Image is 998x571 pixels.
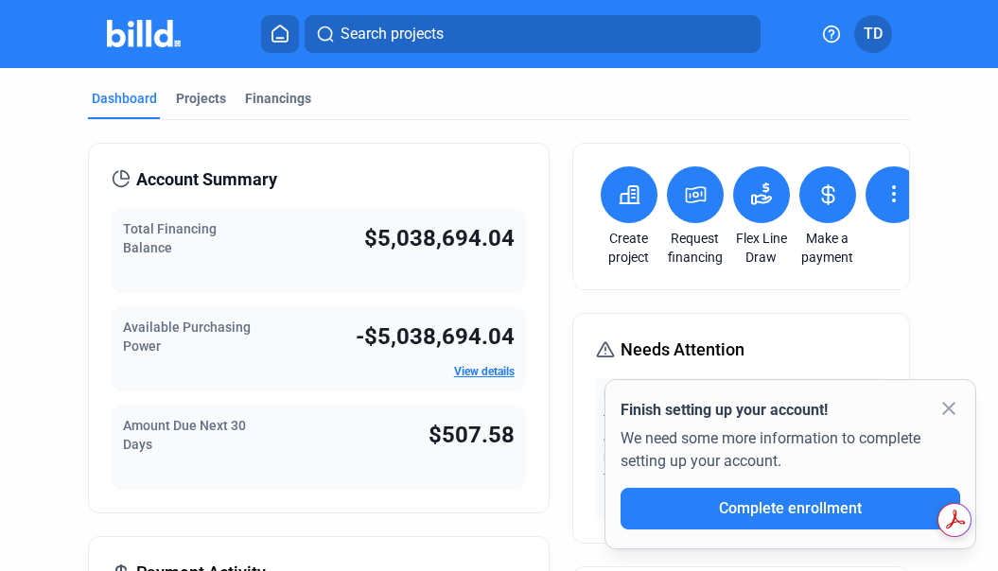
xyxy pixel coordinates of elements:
[604,386,769,408] span: Upcoming Lien Deadline
[123,221,217,255] span: Total Financing Balance
[864,23,883,45] span: TD
[662,229,728,267] a: Request financing
[604,412,858,484] span: The estimated lien deadline is approaching on for . Contact us to avoid a potential lien filing.
[364,225,515,251] span: $5,038,694.04
[454,365,515,378] a: View details
[107,20,182,47] img: Billd Company Logo
[305,15,761,53] button: Search projects
[123,418,246,452] span: Amount Due Next 30 Days
[795,229,861,267] a: Make a payment
[621,337,744,363] span: Needs Attention
[123,320,251,354] span: Available Purchasing Power
[356,323,515,350] span: -$5,038,694.04
[728,229,795,267] a: Flex Line Draw
[621,399,960,422] div: Finish setting up your account!
[176,89,226,108] div: Projects
[937,397,960,420] mat-icon: close
[854,15,892,53] button: TD
[341,23,444,45] span: Search projects
[429,422,515,448] span: $507.58
[621,422,960,488] div: We need some more information to complete setting up your account.
[136,166,277,193] span: Account Summary
[596,229,662,267] a: Create project
[621,488,960,529] button: Complete enrollment
[245,89,311,108] div: Financings
[719,499,862,517] span: Complete enrollment
[92,89,157,108] div: Dashboard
